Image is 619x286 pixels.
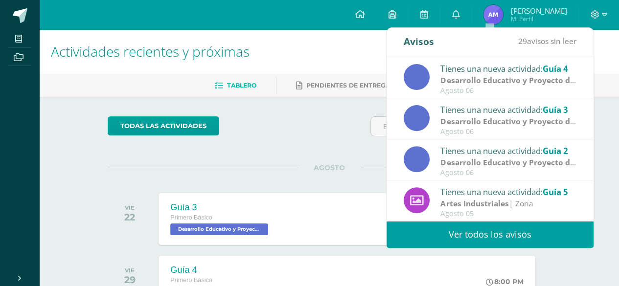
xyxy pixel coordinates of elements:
[440,128,576,136] div: Agosto 06
[124,267,136,274] div: VIE
[440,116,593,127] strong: Desarrollo Educativo y Proyecto de Vida
[296,78,390,93] a: Pendientes de entrega
[170,265,271,275] div: Guía 4
[124,204,135,211] div: VIE
[227,82,256,89] span: Tablero
[440,157,576,168] div: | Zona
[124,274,136,286] div: 29
[440,103,576,116] div: Tienes una nueva actividad:
[518,36,527,46] span: 29
[371,117,550,136] input: Busca una actividad próxima aquí...
[51,42,250,61] span: Actividades recientes y próximas
[542,145,568,156] span: Guia 2
[387,221,594,248] a: Ver todos los avisos
[440,75,576,86] div: | Zona
[306,82,390,89] span: Pendientes de entrega
[298,163,361,172] span: AGOSTO
[124,211,135,223] div: 22
[170,277,212,284] span: Primero Básico
[170,223,268,235] span: Desarrollo Educativo y Proyecto de Vida 'B'
[170,202,271,213] div: Guía 3
[440,144,576,157] div: Tienes una nueva actividad:
[108,116,219,135] a: todas las Actividades
[440,198,508,209] strong: Artes Industriales
[510,15,567,23] span: Mi Perfil
[542,104,568,115] span: Guía 3
[440,198,576,209] div: | Zona
[510,6,567,16] span: [PERSON_NAME]
[483,5,503,24] img: 24f5d757af8eea67010dc6b76f086a6d.png
[440,75,593,86] strong: Desarrollo Educativo y Proyecto de Vida
[440,169,576,177] div: Agosto 06
[440,62,576,75] div: Tienes una nueva actividad:
[542,63,568,74] span: Guía 4
[518,36,576,46] span: avisos sin leer
[542,186,568,198] span: Guía 5
[440,210,576,218] div: Agosto 05
[440,116,576,127] div: | Zona
[440,185,576,198] div: Tienes una nueva actividad:
[170,214,212,221] span: Primero Básico
[440,157,593,168] strong: Desarrollo Educativo y Proyecto de Vida
[486,277,524,286] div: 8:00 PM
[440,87,576,95] div: Agosto 06
[404,28,434,55] div: Avisos
[215,78,256,93] a: Tablero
